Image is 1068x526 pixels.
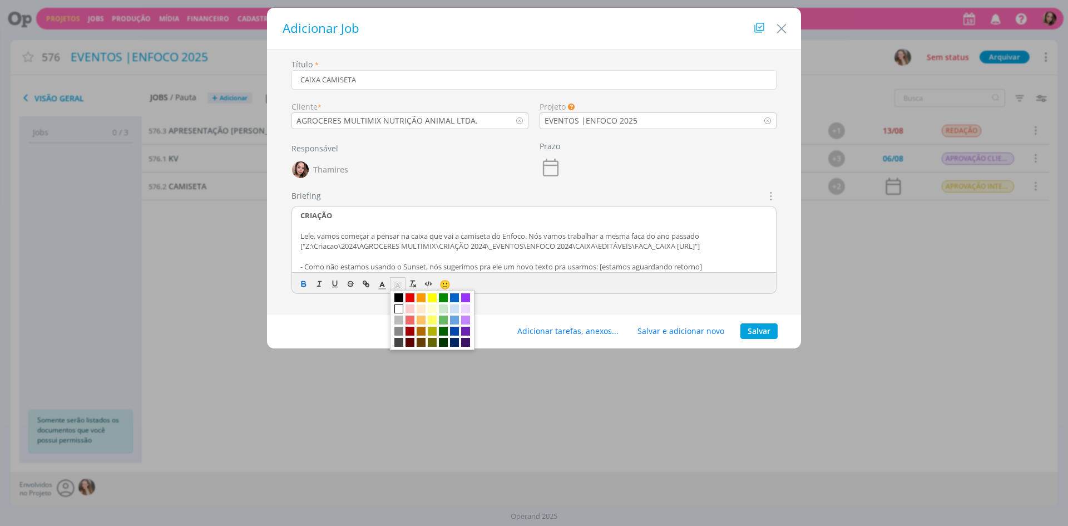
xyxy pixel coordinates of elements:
[540,140,560,152] label: Prazo
[773,15,790,37] button: Close
[292,115,480,126] div: AGROCERES MULTIMIX NUTRIÇÃO ANIMAL LTDA.
[630,323,731,339] button: Salvar e adicionar novo
[545,115,640,126] div: EVENTOS |ENFOCO 2025
[510,323,626,339] button: Adicionar tarefas, anexos...
[439,278,451,291] span: 🙂
[300,272,768,282] p: - Os logos vamos trabalhar apenas Agroceres Multimix e Enfoco 2025.
[300,210,332,220] strong: CRIAÇÃO
[437,277,452,291] button: 🙂
[540,101,777,112] div: Projeto
[313,166,348,174] span: Thamires
[278,19,790,38] h1: Adicionar Job
[540,115,640,126] div: EVENTOS |ENFOCO 2025
[267,8,801,348] div: dialog
[291,58,313,70] label: Título
[291,159,349,181] button: TThamires
[291,142,338,154] label: Responsável
[291,101,528,112] div: Cliente
[740,323,778,339] button: Salvar
[390,277,406,291] span: Cor de Fundo
[292,161,309,178] img: T
[296,115,480,126] div: AGROCERES MULTIMIX NUTRIÇÃO ANIMAL LTDA.
[291,190,321,201] label: Briefing
[300,262,768,272] p: - Como não estamos usando o Sunset, nós sugerimos pra ele um novo texto pra usarmos: [estamos agu...
[300,231,768,252] p: Lele, vamos começar a pensar na caixa que vai a camiseta do Enfoco. Nós vamos trabalhar a mesma f...
[374,277,390,291] span: Cor do Texto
